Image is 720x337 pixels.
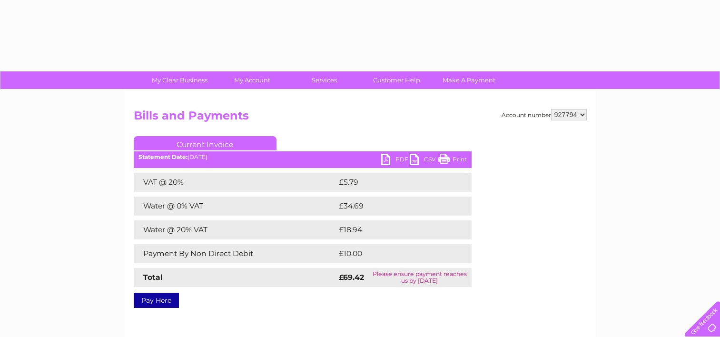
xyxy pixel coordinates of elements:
h2: Bills and Payments [134,109,587,127]
strong: Total [143,273,163,282]
td: £18.94 [336,220,452,239]
a: Make A Payment [430,71,508,89]
a: Print [438,154,467,168]
td: Water @ 0% VAT [134,197,336,216]
td: VAT @ 20% [134,173,336,192]
a: CSV [410,154,438,168]
td: Payment By Non Direct Debit [134,244,336,263]
td: £34.69 [336,197,453,216]
strong: £69.42 [339,273,364,282]
td: Please ensure payment reaches us by [DATE] [368,268,472,287]
a: PDF [381,154,410,168]
a: Services [285,71,364,89]
a: Pay Here [134,293,179,308]
a: Customer Help [357,71,436,89]
b: Statement Date: [138,153,187,160]
a: Current Invoice [134,136,276,150]
a: My Account [213,71,291,89]
td: Water @ 20% VAT [134,220,336,239]
div: Account number [502,109,587,120]
a: My Clear Business [140,71,219,89]
td: £10.00 [336,244,452,263]
div: [DATE] [134,154,472,160]
td: £5.79 [336,173,449,192]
